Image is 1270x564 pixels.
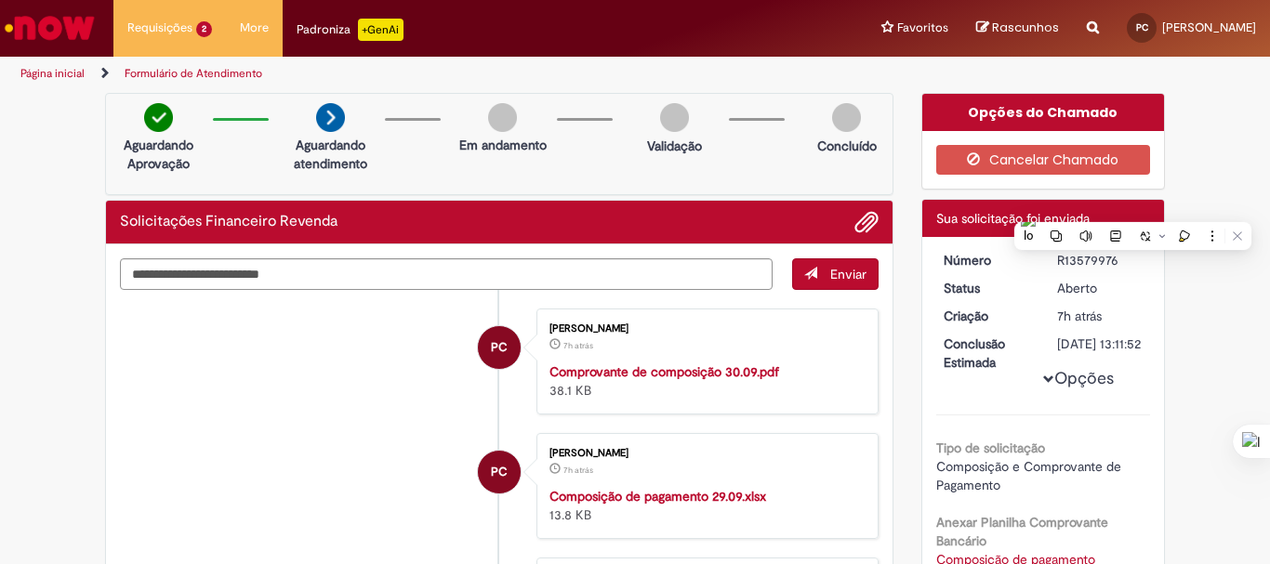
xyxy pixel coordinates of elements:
a: Rascunhos [976,20,1059,37]
img: check-circle-green.png [144,103,173,132]
div: [PERSON_NAME] [549,448,859,459]
button: Enviar [792,258,879,290]
p: Concluído [817,137,877,155]
span: PC [491,325,508,370]
textarea: Digite sua mensagem aqui... [120,258,773,290]
p: Aguardando atendimento [285,136,376,173]
img: img-circle-grey.png [488,103,517,132]
div: 13.8 KB [549,487,859,524]
div: 30/09/2025 09:11:48 [1057,307,1144,325]
img: img-circle-grey.png [660,103,689,132]
div: Pedro Campelo [478,326,521,369]
time: 30/09/2025 09:11:32 [563,465,593,476]
div: 38.1 KB [549,362,859,400]
dt: Criação [930,307,1044,325]
span: PC [491,450,508,494]
div: [PERSON_NAME] [549,323,859,334]
span: Requisições [127,19,192,37]
img: img-circle-grey.png [832,103,861,132]
p: +GenAi [358,19,403,41]
span: 7h atrás [1057,308,1102,324]
span: [PERSON_NAME] [1162,20,1256,35]
span: 7h atrás [563,340,593,351]
a: Formulário de Atendimento [125,66,262,81]
a: Comprovante de composição 30.09.pdf [549,363,779,380]
button: Cancelar Chamado [936,145,1151,175]
span: PC [1136,21,1148,33]
div: Padroniza [297,19,403,41]
ul: Trilhas de página [14,57,833,91]
span: Enviar [830,266,867,282]
p: Aguardando Aprovação [113,136,204,173]
button: Adicionar anexos [854,210,879,234]
dt: Conclusão Estimada [930,334,1044,372]
div: Opções do Chamado [922,94,1165,131]
div: Pedro Campelo [478,451,521,493]
dt: Status [930,279,1044,297]
div: [DATE] 13:11:52 [1057,334,1144,353]
b: Tipo de solicitação [936,439,1045,456]
img: ServiceNow [2,9,98,46]
span: 2 [196,21,212,37]
time: 30/09/2025 09:11:48 [1057,308,1102,324]
span: Rascunhos [992,19,1059,36]
h2: Solicitações Financeiro Revenda Histórico de tíquete [120,214,337,230]
img: arrow-next.png [316,103,345,132]
div: Aberto [1057,279,1144,297]
a: Composição de pagamento 29.09.xlsx [549,488,766,505]
dt: Número [930,251,1044,269]
span: 7h atrás [563,465,593,476]
span: Favoritos [897,19,948,37]
span: Sua solicitação foi enviada [936,210,1090,227]
p: Em andamento [459,136,547,154]
time: 30/09/2025 09:11:37 [563,340,593,351]
div: R13579976 [1057,251,1144,269]
span: More [240,19,269,37]
p: Validação [647,137,702,155]
a: Página inicial [20,66,85,81]
b: Anexar Planilha Comprovante Bancário [936,514,1108,549]
span: Composição e Comprovante de Pagamento [936,458,1125,493]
